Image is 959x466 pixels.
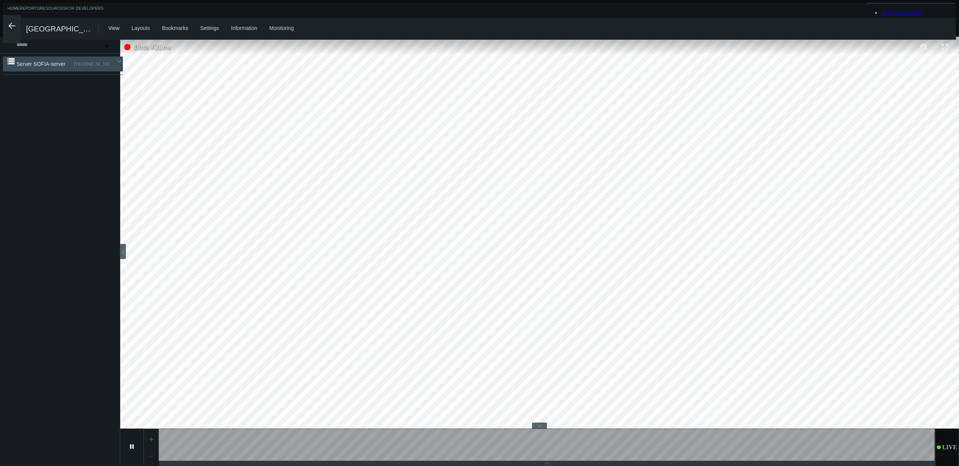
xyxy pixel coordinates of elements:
a: Home [7,6,20,15]
div: View [108,25,120,38]
a: Change Password [881,16,924,22]
a: Settings [200,25,219,31]
a: Account Settings [881,9,922,16]
a: Resources [40,6,66,15]
a: Reports [20,6,40,15]
span: [GEOGRAPHIC_DATA] [26,25,94,33]
div: – [144,448,158,464]
span: LIVE [942,444,957,451]
nx-search-highlight: [TECHNICAL_ID] [74,61,109,67]
a: Bookmarks [162,25,188,31]
nx-search-highlight: Server SOFIA-server [16,61,66,67]
a: For Developers [66,6,104,15]
a: Layouts [131,25,150,31]
span: Low [158,43,172,51]
a: Information [231,25,257,31]
a: Monitoring [269,25,294,31]
div: 192.168.1.25 [3,57,123,71]
span: Birds #2 [130,41,917,53]
div: + [144,431,158,448]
